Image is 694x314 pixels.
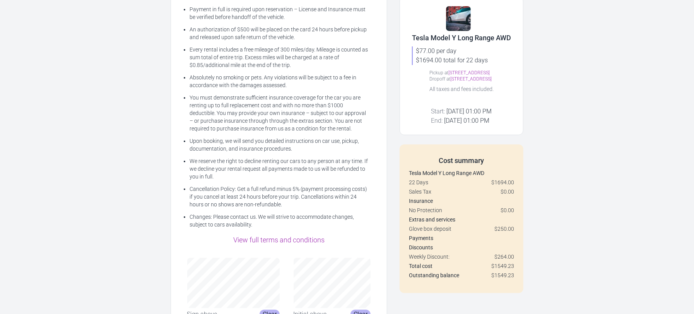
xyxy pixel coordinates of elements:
[491,178,514,186] span: $1694.00
[450,76,492,82] a: [STREET_ADDRESS]
[409,188,514,196] div: Sales Tax
[409,206,514,214] div: No Protection
[409,216,455,223] strong: Extras and services
[416,56,511,65] div: $1694.00 total for 22 days
[233,236,325,244] a: View full terms and conditions
[409,225,514,233] div: Glove box deposit
[409,263,432,269] strong: Total cost
[190,137,368,153] li: Upon booking, we will send you detailed instructions on car use, pickup, documentation, and insur...
[501,206,514,214] span: $0.00
[494,253,514,261] span: $264.00
[429,70,448,75] span: Pickup at
[491,262,514,270] div: $1549.23
[190,185,368,208] li: Cancellation Policy: Get a full refund minus 5% (payment processing costs) if you cancel at least...
[412,33,511,43] div: Tesla Model Y Long Range AWD
[431,117,443,124] span: End:
[190,5,368,21] li: Payment in full is required upon reservation – License and Insurance must be verified before hand...
[409,155,514,166] div: Cost summary
[409,170,484,176] strong: Tesla Model Y Long Range AWD
[448,70,490,75] a: [STREET_ADDRESS]
[446,6,471,31] img: 168.jpg
[409,272,459,278] strong: Outstanding balance
[429,85,494,93] div: All taxes and fees included.
[190,26,368,41] li: An authorization of $500 will be placed on the card 24 hours before pickup and released upon safe...
[190,74,368,89] li: Absolutely no smoking or pets. Any violations will be subject to a fee in accordance with the dam...
[491,271,514,279] div: $1549.23
[190,157,368,180] li: We reserve the right to decline renting our cars to any person at any time. If we decline your re...
[501,188,514,196] span: $0.00
[409,253,514,261] div: Weekly Discount:
[409,178,514,186] div: 22 Days
[447,108,492,115] span: [DATE] 01:00 PM
[190,213,368,228] li: Changes: Please contact us. We will strive to accommodate changes, subject to cars availability.
[494,225,514,233] span: $250.00
[429,76,450,82] span: Dropoff at
[409,235,433,241] strong: Payments
[190,94,368,132] li: You must demonstrate sufficient insurance coverage for the car you are renting up to full replace...
[409,244,433,251] strong: Discounts
[444,117,490,124] span: [DATE] 01:00 PM
[431,108,445,115] span: Start:
[416,46,511,56] div: $77.00 per day
[409,198,433,204] strong: Insurance
[190,46,368,69] li: Every rental includes a free mileage of 300 miles/day. Mileage is counted as sum total of entire ...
